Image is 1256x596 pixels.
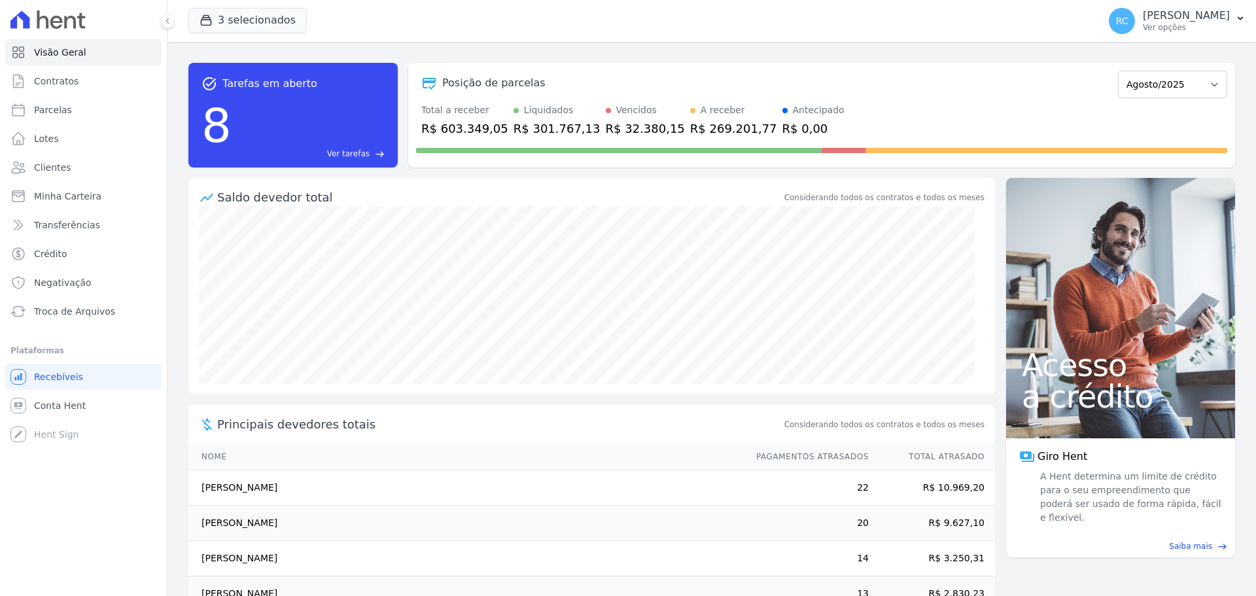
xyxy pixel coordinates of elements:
[1217,542,1227,552] span: east
[524,103,574,117] div: Liquidados
[784,419,985,430] span: Considerando todos os contratos e todos os meses
[5,97,162,123] a: Parcelas
[616,103,657,117] div: Vencidos
[744,541,869,576] td: 14
[5,154,162,181] a: Clientes
[421,120,508,137] div: R$ 603.349,05
[869,444,995,470] th: Total Atrasado
[34,46,86,59] span: Visão Geral
[5,68,162,94] a: Contratos
[34,219,100,232] span: Transferências
[1169,540,1212,552] span: Saiba mais
[34,370,83,383] span: Recebíveis
[744,470,869,506] td: 22
[1098,3,1256,39] button: RC [PERSON_NAME] Ver opções
[188,8,307,33] button: 3 selecionados
[1143,22,1230,33] p: Ver opções
[869,506,995,541] td: R$ 9.627,10
[421,103,508,117] div: Total a receber
[1143,9,1230,22] p: [PERSON_NAME]
[34,247,67,260] span: Crédito
[188,444,744,470] th: Nome
[201,92,232,160] div: 8
[237,148,385,160] a: Ver tarefas east
[701,103,745,117] div: A receber
[782,120,845,137] div: R$ 0,00
[188,470,744,506] td: [PERSON_NAME]
[327,148,370,160] span: Ver tarefas
[5,183,162,209] a: Minha Carteira
[34,399,86,412] span: Conta Hent
[375,149,385,159] span: east
[34,103,72,116] span: Parcelas
[1022,349,1219,381] span: Acesso
[5,126,162,152] a: Lotes
[5,270,162,296] a: Negativação
[34,190,101,203] span: Minha Carteira
[784,192,985,203] div: Considerando todos os contratos e todos os meses
[34,305,115,318] span: Troca de Arquivos
[1014,540,1227,552] a: Saiba mais east
[5,212,162,238] a: Transferências
[201,76,217,92] span: task_alt
[1116,16,1128,26] span: RC
[34,161,71,174] span: Clientes
[10,343,156,359] div: Plataformas
[793,103,845,117] div: Antecipado
[1038,449,1087,465] span: Giro Hent
[5,364,162,390] a: Recebíveis
[869,470,995,506] td: R$ 10.969,20
[869,541,995,576] td: R$ 3.250,31
[217,415,782,433] span: Principais devedores totais
[606,120,685,137] div: R$ 32.380,15
[217,188,782,206] div: Saldo devedor total
[5,393,162,419] a: Conta Hent
[222,76,317,92] span: Tarefas em aberto
[5,39,162,65] a: Visão Geral
[1022,381,1219,412] span: a crédito
[1038,470,1222,525] span: A Hent determina um limite de crédito para o seu empreendimento que poderá ser usado de forma ráp...
[34,276,92,289] span: Negativação
[188,541,744,576] td: [PERSON_NAME]
[188,506,744,541] td: [PERSON_NAME]
[5,298,162,324] a: Troca de Arquivos
[442,75,546,91] div: Posição de parcelas
[744,506,869,541] td: 20
[34,132,59,145] span: Lotes
[690,120,777,137] div: R$ 269.201,77
[5,241,162,267] a: Crédito
[514,120,601,137] div: R$ 301.767,13
[744,444,869,470] th: Pagamentos Atrasados
[34,75,78,88] span: Contratos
